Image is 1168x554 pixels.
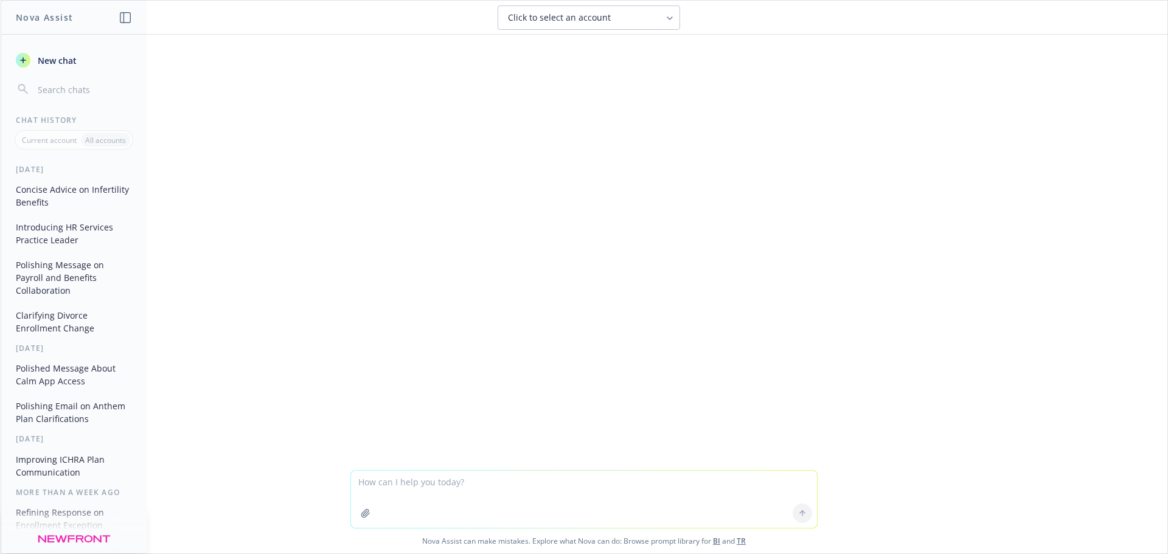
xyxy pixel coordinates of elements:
[1,343,147,353] div: [DATE]
[11,49,137,71] button: New chat
[5,528,1163,553] span: Nova Assist can make mistakes. Explore what Nova can do: Browse prompt library for and
[35,81,132,98] input: Search chats
[11,396,137,429] button: Polishing Email on Anthem Plan Clarifications
[508,12,611,24] span: Click to select an account
[85,135,126,145] p: All accounts
[1,434,147,444] div: [DATE]
[16,11,73,24] h1: Nova Assist
[11,358,137,391] button: Polished Message About Calm App Access
[11,449,137,482] button: Improving ICHRA Plan Communication
[713,536,720,546] a: BI
[1,164,147,175] div: [DATE]
[11,217,137,250] button: Introducing HR Services Practice Leader
[1,115,147,125] div: Chat History
[11,255,137,300] button: Polishing Message on Payroll and Benefits Collaboration
[11,305,137,338] button: Clarifying Divorce Enrollment Change
[1,487,147,497] div: More than a week ago
[737,536,746,546] a: TR
[11,502,137,535] button: Refining Response on Enrollment Exception
[498,5,680,30] button: Click to select an account
[35,54,77,67] span: New chat
[11,179,137,212] button: Concise Advice on Infertility Benefits
[22,135,77,145] p: Current account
